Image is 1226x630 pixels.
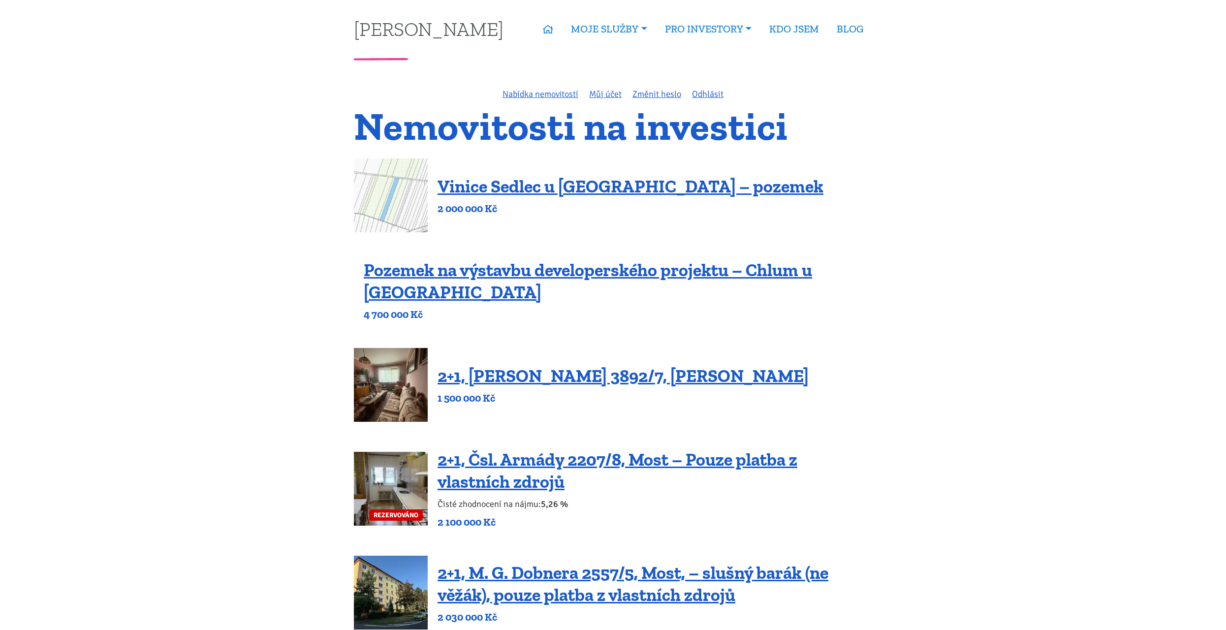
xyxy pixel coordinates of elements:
a: PRO INVESTORY [656,18,760,40]
a: Pozemek na výstavbu developerského projektu – Chlum u [GEOGRAPHIC_DATA] [364,259,812,303]
p: 2 030 000 Kč [438,610,872,624]
p: 1 500 000 Kč [438,391,809,405]
a: KDO JSEM [760,18,828,40]
b: 5,26 % [541,499,568,509]
a: [PERSON_NAME] [354,19,503,38]
p: 4 700 000 Kč [364,308,872,321]
p: 2 100 000 Kč [438,515,872,529]
a: 2+1, [PERSON_NAME] 3892/7, [PERSON_NAME] [438,365,809,386]
span: REZERVOVÁNO [369,509,423,521]
a: Změnit heslo [632,89,681,99]
a: 2+1, M. G. Dobnera 2557/5, Most, – slušný barák (ne věžák), pouze platba z vlastních zdrojů [438,562,828,605]
a: Nabídka nemovitostí [503,89,578,99]
a: 2+1, Čsl. Armády 2207/8, Most – Pouze platba z vlastních zdrojů [438,449,797,492]
a: Vinice Sedlec u [GEOGRAPHIC_DATA] – pozemek [438,176,823,197]
a: Odhlásit [692,89,723,99]
p: 2 000 000 Kč [438,202,823,216]
a: MOJE SLUŽBY [562,18,656,40]
a: Můj účet [589,89,622,99]
a: REZERVOVÁNO [354,452,428,526]
h1: Nemovitosti na investici [354,110,872,143]
p: Čisté zhodnocení na nájmu: [438,497,872,511]
a: BLOG [828,18,872,40]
